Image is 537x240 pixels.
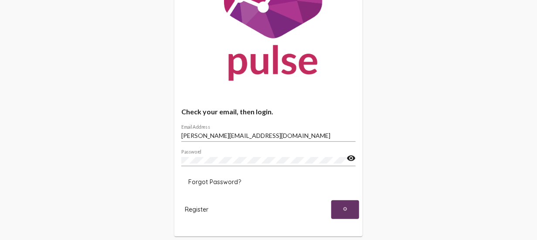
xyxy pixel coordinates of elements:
button: Register [178,200,215,219]
span: Register [185,206,208,213]
span: Forgot Password? [188,178,241,186]
mat-icon: visibility [347,153,356,164]
button: Forgot Password? [181,174,248,190]
h4: Check your email, then login. [181,107,356,116]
